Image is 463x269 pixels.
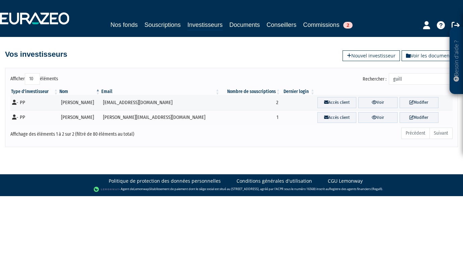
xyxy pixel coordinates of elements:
a: Accès client [317,97,356,108]
td: 1 [220,110,281,125]
a: Voir les documents [402,50,458,61]
a: Modifier [400,112,439,123]
a: Accès client [317,112,356,123]
th: Type d'investisseur : activer pour trier la colonne par ordre croissant [10,88,59,95]
a: Documents [229,20,260,30]
td: - PP [10,110,59,125]
td: [PERSON_NAME] [59,110,101,125]
a: Nos fonds [110,20,138,30]
th: Nombre de souscriptions : activer pour trier la colonne par ordre croissant [220,88,281,95]
h4: Vos investisseurs [5,50,67,58]
a: Voir [358,112,397,123]
th: Dernier login : activer pour trier la colonne par ordre croissant [281,88,315,95]
td: - PP [10,95,59,110]
th: Nom : activer pour trier la colonne par ordre d&eacute;croissant [59,88,101,95]
span: 2 [343,22,353,29]
a: Conseillers [267,20,297,30]
div: Affichage des éléments 1 à 2 sur 2 (filtré de 80 éléments au total) [10,127,189,138]
td: [EMAIL_ADDRESS][DOMAIN_NAME] [101,95,220,110]
a: Souscriptions [144,20,181,30]
th: Email : activer pour trier la colonne par ordre croissant [101,88,220,95]
label: Rechercher : [363,73,453,85]
a: Conditions générales d'utilisation [237,178,312,184]
a: CGU Lemonway [328,178,363,184]
td: [PERSON_NAME][EMAIL_ADDRESS][DOMAIN_NAME] [101,110,220,125]
a: Registre des agents financiers (Regafi) [329,187,382,191]
a: Lemonway [134,187,149,191]
a: Investisseurs [187,20,222,31]
img: logo-lemonway.png [94,186,119,193]
td: [PERSON_NAME] [59,95,101,110]
div: - Agent de (établissement de paiement dont le siège social est situé au [STREET_ADDRESS], agréé p... [7,186,456,193]
a: Voir [358,97,397,108]
a: Modifier [400,97,439,108]
th: &nbsp; [315,88,453,95]
td: 2 [220,95,281,110]
input: Rechercher : [389,73,453,85]
a: Nouvel investisseur [343,50,400,61]
p: Besoin d'aide ? [453,31,460,91]
a: Commissions2 [303,20,353,30]
a: Politique de protection des données personnelles [109,178,221,184]
select: Afficheréléments [25,73,40,85]
label: Afficher éléments [10,73,58,85]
